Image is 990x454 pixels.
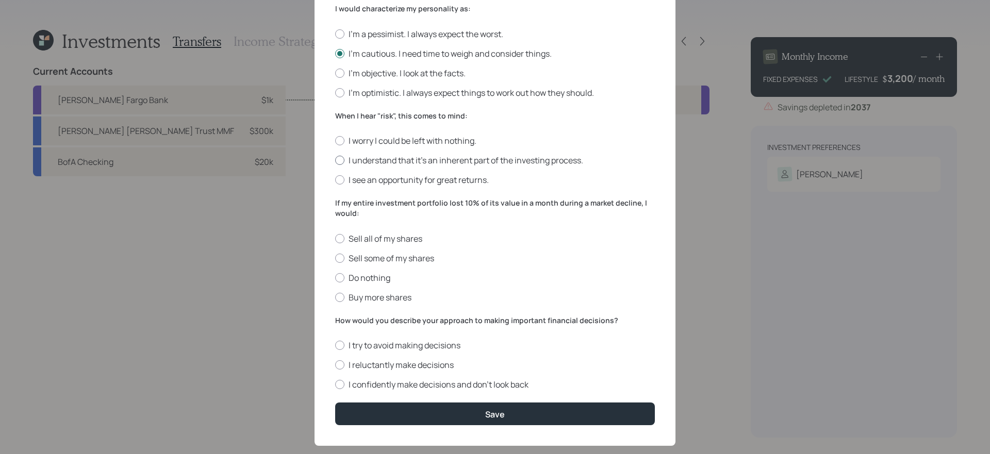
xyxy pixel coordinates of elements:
[335,155,655,166] label: I understand that it’s an inherent part of the investing process.
[335,111,655,121] label: When I hear "risk", this comes to mind:
[335,28,655,40] label: I'm a pessimist. I always expect the worst.
[335,292,655,303] label: Buy more shares
[335,174,655,186] label: I see an opportunity for great returns.
[335,340,655,351] label: I try to avoid making decisions
[335,135,655,146] label: I worry I could be left with nothing.
[335,87,655,98] label: I'm optimistic. I always expect things to work out how they should.
[335,233,655,244] label: Sell all of my shares
[335,198,655,218] label: If my entire investment portfolio lost 10% of its value in a month during a market decline, I would:
[335,4,655,14] label: I would characterize my personality as:
[485,409,505,420] div: Save
[335,315,655,326] label: How would you describe your approach to making important financial decisions?
[335,402,655,425] button: Save
[335,48,655,59] label: I'm cautious. I need time to weigh and consider things.
[335,272,655,283] label: Do nothing
[335,359,655,371] label: I reluctantly make decisions
[335,253,655,264] label: Sell some of my shares
[335,68,655,79] label: I'm objective. I look at the facts.
[335,379,655,390] label: I confidently make decisions and don’t look back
